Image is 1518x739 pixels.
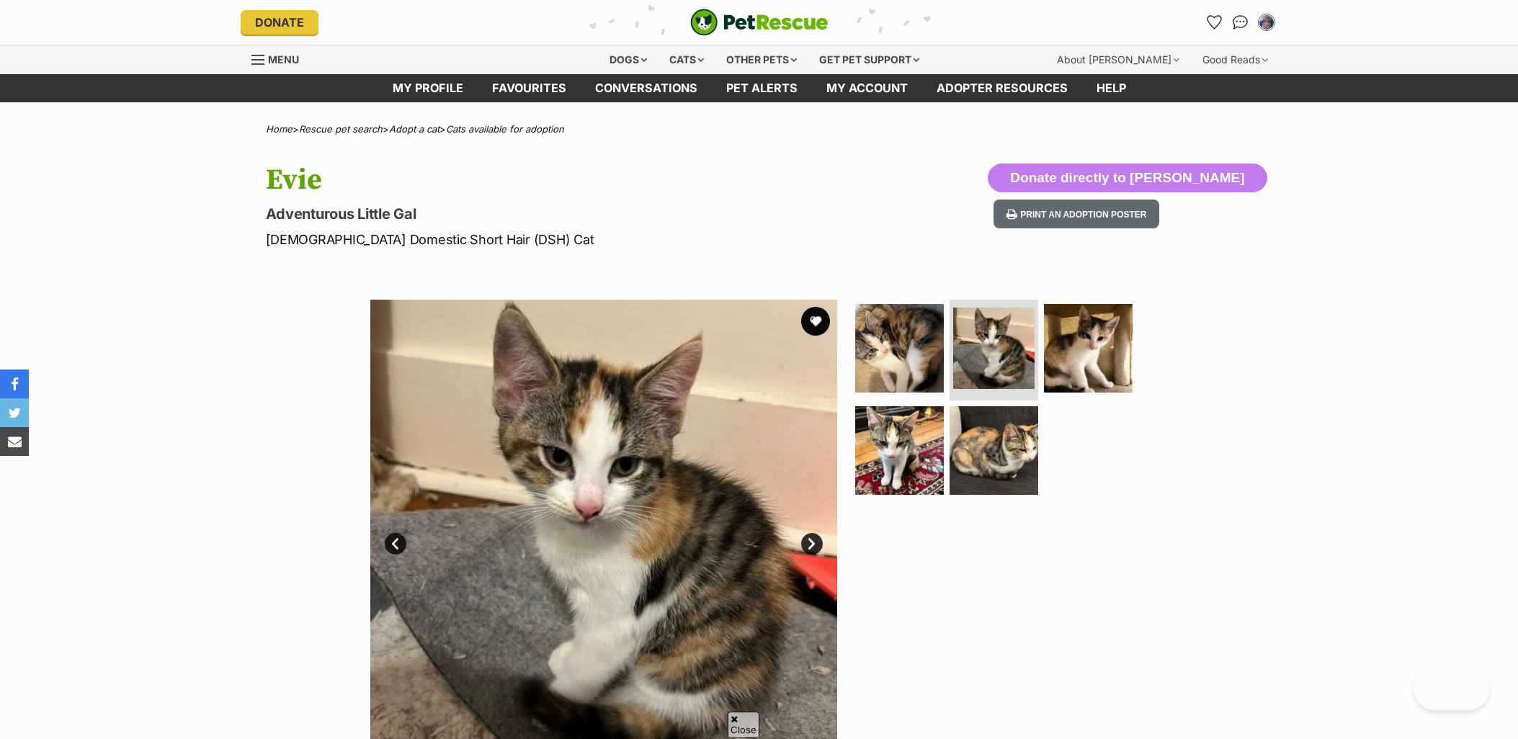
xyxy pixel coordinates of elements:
a: Prev [385,533,406,555]
div: > > > [230,124,1289,135]
img: Brooke Schachter profile pic [1259,15,1274,30]
img: Photo of Evie [855,304,944,393]
a: conversations [581,74,712,102]
iframe: Help Scout Beacon - Open [1414,667,1489,710]
img: Photo of Evie [1044,304,1133,393]
p: [DEMOGRAPHIC_DATA] Domestic Short Hair (DSH) Cat [266,230,875,249]
a: Adopter resources [922,74,1082,102]
button: favourite [801,307,830,336]
img: Photo of Evie [855,406,944,495]
a: Adopt a cat [389,123,439,135]
a: Pet alerts [712,74,812,102]
img: Photo of Evie [953,308,1035,389]
span: Menu [268,53,299,66]
a: Help [1082,74,1140,102]
div: Good Reads [1192,45,1278,74]
img: chat-41dd97257d64d25036548639549fe6c8038ab92f7586957e7f3b1b290dea8141.svg [1233,15,1248,30]
button: Print an adoption poster [994,200,1159,229]
div: Get pet support [809,45,929,74]
a: Home [266,123,293,135]
a: Donate [241,10,318,35]
a: PetRescue [690,9,829,36]
a: My account [812,74,922,102]
div: Dogs [599,45,657,74]
a: Next [801,533,823,555]
div: Cats [659,45,714,74]
button: My account [1255,11,1278,34]
a: Favourites [478,74,581,102]
a: Rescue pet search [299,123,383,135]
a: Conversations [1229,11,1252,34]
h1: Evie [266,164,875,197]
span: Close [728,712,759,737]
a: Cats available for adoption [446,123,564,135]
p: Adventurous Little Gal [266,204,875,224]
a: Menu [251,45,309,71]
a: My profile [378,74,478,102]
ul: Account quick links [1203,11,1278,34]
button: Donate directly to [PERSON_NAME] [988,164,1267,192]
div: About [PERSON_NAME] [1047,45,1189,74]
div: Other pets [716,45,807,74]
img: logo-cat-932fe2b9b8326f06289b0f2fb663e598f794de774fb13d1741a6617ecf9a85b4.svg [690,9,829,36]
a: Favourites [1203,11,1226,34]
img: Photo of Evie [950,406,1038,495]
